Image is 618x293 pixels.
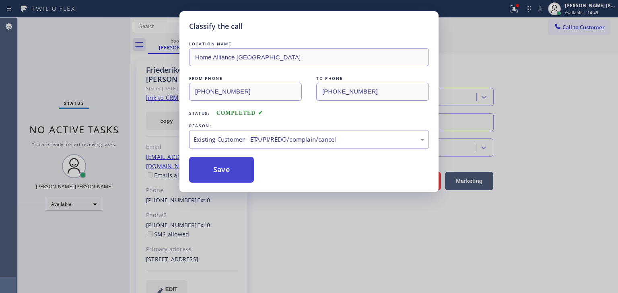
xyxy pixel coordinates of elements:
[189,21,243,32] h5: Classify the call
[189,122,429,130] div: REASON:
[189,110,210,116] span: Status:
[316,74,429,83] div: TO PHONE
[216,110,263,116] span: COMPLETED
[189,74,302,83] div: FROM PHONE
[189,157,254,183] button: Save
[189,83,302,101] input: From phone
[194,135,424,144] div: Existing Customer - ETA/PI/REDO/complain/cancel
[316,83,429,101] input: To phone
[189,40,429,48] div: LOCATION NAME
